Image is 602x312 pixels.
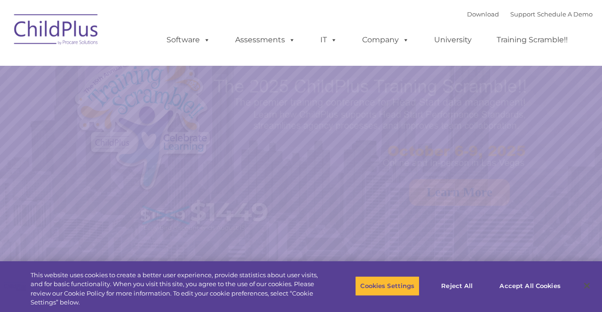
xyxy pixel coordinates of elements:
a: IT [311,31,347,49]
a: Download [467,10,499,18]
img: ChildPlus by Procare Solutions [9,8,103,55]
button: Close [577,275,597,296]
a: Training Scramble!! [487,31,577,49]
div: This website uses cookies to create a better user experience, provide statistics about user visit... [31,271,331,307]
a: Learn More [409,179,510,206]
button: Accept All Cookies [494,276,565,296]
a: Schedule A Demo [537,10,593,18]
a: Assessments [226,31,305,49]
a: Support [510,10,535,18]
a: Software [157,31,220,49]
font: | [467,10,593,18]
button: Cookies Settings [355,276,420,296]
a: University [425,31,481,49]
a: Company [353,31,419,49]
button: Reject All [428,276,486,296]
